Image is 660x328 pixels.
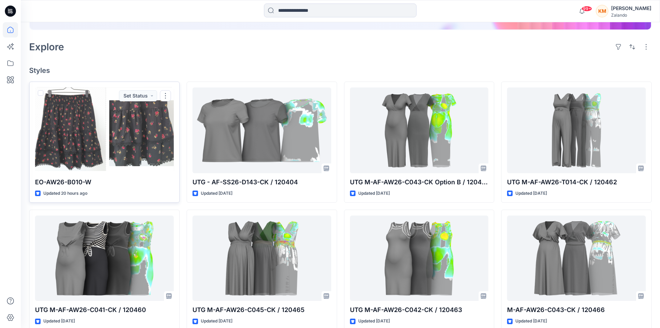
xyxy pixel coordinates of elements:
[35,177,174,187] p: EO-AW26-B010-W
[596,5,608,17] div: KM
[43,318,75,325] p: Updated [DATE]
[507,305,646,315] p: M-AF-AW26-C043-CK / 120466
[192,216,331,301] a: UTG M-AF-AW26-C045-CK / 120465
[192,305,331,315] p: UTG M-AF-AW26-C045-CK / 120465
[35,216,174,301] a: UTG M-AF-AW26-C041-CK / 120460
[43,190,87,197] p: Updated 20 hours ago
[611,12,651,18] div: Zalando
[35,87,174,173] a: EO-AW26-B010-W
[515,190,547,197] p: Updated [DATE]
[192,177,331,187] p: UTG - AF-SS26-D143-CK / 120404
[507,87,646,173] a: UTG M-AF-AW26-T014-CK / 120462
[582,6,592,11] span: 99+
[29,41,64,52] h2: Explore
[29,66,652,75] h4: Styles
[507,216,646,301] a: M-AF-AW26-C043-CK / 120466
[201,190,232,197] p: Updated [DATE]
[350,216,489,301] a: UTG M-AF-AW26-C042-CK / 120463
[611,4,651,12] div: [PERSON_NAME]
[201,318,232,325] p: Updated [DATE]
[358,318,390,325] p: Updated [DATE]
[35,305,174,315] p: UTG M-AF-AW26-C041-CK / 120460
[358,190,390,197] p: Updated [DATE]
[507,177,646,187] p: UTG M-AF-AW26-T014-CK / 120462
[350,87,489,173] a: UTG M-AF-AW26-C043-CK Option B / 120461
[515,318,547,325] p: Updated [DATE]
[350,177,489,187] p: UTG M-AF-AW26-C043-CK Option B / 120461
[192,87,331,173] a: UTG - AF-SS26-D143-CK / 120404
[350,305,489,315] p: UTG M-AF-AW26-C042-CK / 120463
